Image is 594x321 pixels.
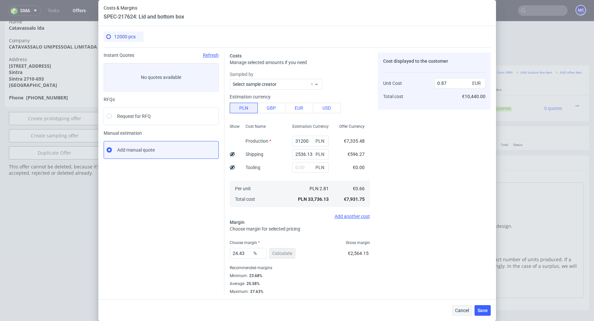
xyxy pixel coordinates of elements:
[230,71,370,78] label: Sampled by
[115,79,148,95] img: ico-item-custom-a8f9c3db6a5631ce2f509e228e8b95abde266dc4376634de7b166047de09ff05.png
[117,113,151,120] span: Request for RFQ
[275,119,333,129] th: Unit Price
[157,119,184,129] th: ID
[210,8,336,17] input: Only numbers
[5,142,104,159] div: This offer cannot be deleted, because it's accepted, rejected or deleted already.
[383,58,448,64] span: Cost displayed to the customer
[516,50,552,53] small: Add custom line item
[246,165,260,170] label: Tooling
[555,50,582,53] small: Add other item
[390,119,471,129] th: Dependencies
[313,103,341,113] button: USD
[230,124,240,129] span: Show
[113,278,148,285] input: Save
[298,196,329,202] span: PLN 33,736.13
[292,162,329,173] input: 0.00
[104,97,219,102] div: RFQs
[9,54,44,61] strong: Sintra 2710-693
[307,63,335,74] th: Quant.
[202,77,305,97] div: Custom • Custom
[230,53,242,58] span: Costs
[109,119,157,129] th: Design
[230,103,258,113] button: PLN
[383,94,403,99] span: Total cost
[184,119,227,129] th: Name
[346,240,370,245] span: Gross margin
[383,81,402,86] span: Unit Cost
[490,63,530,74] th: Status
[9,108,100,121] a: Create sampling offer
[452,305,472,316] button: Cancel
[9,73,68,80] strong: Phone [PHONE_NUMBER]
[310,186,329,191] span: PLN 2.81
[9,91,100,104] a: Create prototyping offer
[246,138,271,144] label: Production
[109,63,173,74] th: Design
[333,119,390,129] th: Net Total
[104,130,219,136] span: Manual estimation
[230,94,271,99] label: Estimation currency
[173,63,199,74] th: LIID
[230,264,370,272] div: Recommended margins
[113,7,204,22] td: Duplicate of (Offer ID)
[478,308,488,313] span: Save
[9,48,22,54] strong: Sintra
[233,82,277,87] label: Select sample creator
[199,63,308,74] th: Name
[113,109,155,114] span: Rejected Line Items
[462,94,485,99] span: €10,440.00
[363,63,407,74] th: Net Total
[292,124,329,129] span: Estimation Currency
[249,289,263,294] div: 27.63%
[314,150,327,159] span: PLN
[305,23,340,30] input: Save
[446,74,490,100] td: €10,440.00
[314,163,327,172] span: PLN
[230,60,307,65] span: Manage selected amounts if you need
[471,119,511,129] th: Total
[446,63,490,74] th: Total
[230,240,260,245] label: Choose margin
[246,152,263,157] label: Shipping
[511,119,556,129] th: Status
[347,152,365,157] span: €596.27
[335,74,363,100] td: €0.87
[117,147,155,153] span: Add manual quote
[230,288,370,294] div: Maximum :
[245,281,260,286] div: 25.58%
[230,220,245,225] span: Margin
[339,124,365,129] span: Offer Currency
[203,53,219,58] span: Refresh
[104,53,219,58] div: Instant Quotes
[348,251,369,256] span: €2,564.15
[314,136,327,146] span: PLN
[455,308,469,313] span: Cancel
[9,22,97,29] strong: CATAVASSALO UNIPESSOAL LIMITADA
[252,249,265,258] span: %
[114,161,348,277] textarea: Dear Customer, Your offer is ready. Please note that prices do not include VAT. **PRODUCTION TIME...
[292,149,329,160] input: 0.00
[104,63,219,91] label: No quotes available
[176,85,187,90] a: ZVYB
[285,103,313,113] button: EUR
[104,5,184,11] span: Costs & Margins
[9,42,51,48] strong: [STREET_ADDRESS]
[113,51,160,56] span: Accepted Line Items
[114,34,136,39] span: 12000 pcs
[230,272,370,280] div: Minimum :
[257,103,285,113] button: GBP
[9,4,44,10] strong: Catavassalo lda
[9,61,57,67] strong: [GEOGRAPHIC_DATA]
[109,134,589,149] div: Notes displayed below the Offer
[492,85,512,90] span: Accepted
[473,50,513,53] small: Add line item from VMA
[235,196,255,202] span: Total cost
[353,186,365,191] span: €0.66
[243,78,267,84] span: SPEC- 217624
[230,280,370,288] div: Average :
[230,214,370,219] div: Add another cost
[344,138,365,144] span: €7,335.48
[9,16,100,23] span: Company
[228,119,275,129] th: Quant.
[235,186,251,191] span: Per unit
